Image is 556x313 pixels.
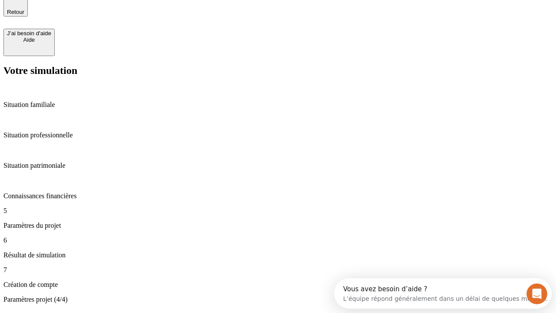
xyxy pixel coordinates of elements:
h2: Votre simulation [3,65,553,77]
span: Retour [7,9,24,15]
div: J’ai besoin d'aide [7,30,51,37]
p: Paramètres du projet [3,222,553,230]
iframe: Intercom live chat discovery launcher [334,278,552,309]
div: Vous avez besoin d’aide ? [9,7,214,14]
p: 7 [3,266,553,274]
p: Situation patrimoniale [3,162,553,170]
p: 5 [3,207,553,215]
div: L’équipe répond généralement dans un délai de quelques minutes. [9,14,214,23]
iframe: Intercom live chat [526,283,547,304]
p: Situation familiale [3,101,553,109]
p: Situation professionnelle [3,131,553,139]
p: Résultat de simulation [3,251,553,259]
div: Aide [7,37,51,43]
p: 6 [3,236,553,244]
button: J’ai besoin d'aideAide [3,29,55,56]
div: Ouvrir le Messenger Intercom [3,3,239,27]
p: Paramètres projet (4/4) [3,296,553,303]
p: Connaissances financières [3,192,553,200]
p: Création de compte [3,281,553,289]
